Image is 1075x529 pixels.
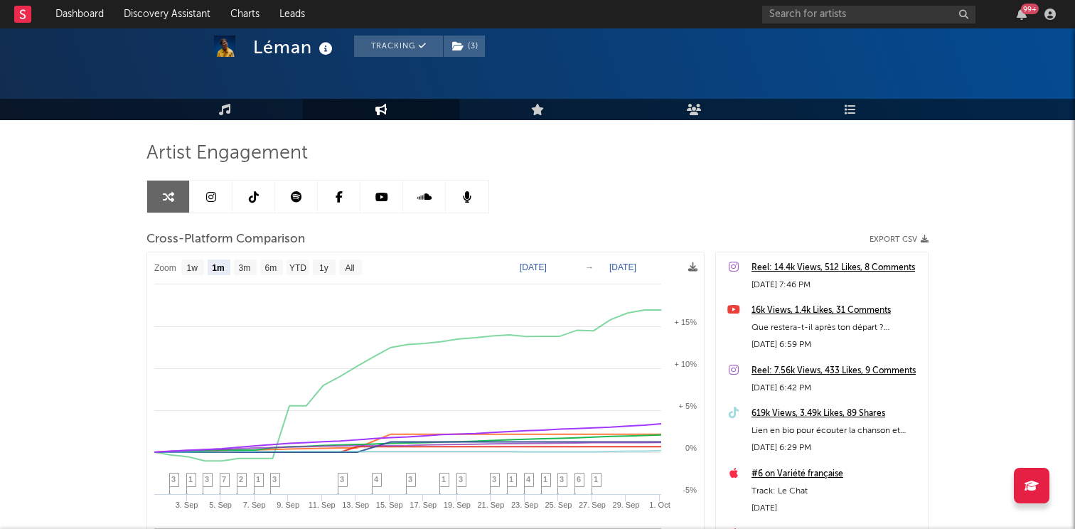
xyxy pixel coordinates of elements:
[253,36,336,59] div: Léman
[509,475,513,483] span: 1
[579,501,606,509] text: 27. Sep
[752,500,921,517] div: [DATE]
[683,486,697,494] text: -5%
[239,475,243,483] span: 2
[443,36,486,57] span: ( 3 )
[613,501,640,509] text: 29. Sep
[222,475,226,483] span: 7
[492,475,496,483] span: 3
[374,475,378,483] span: 4
[577,475,581,483] span: 6
[752,336,921,353] div: [DATE] 6:59 PM
[444,36,485,57] button: (3)
[545,501,572,509] text: 25. Sep
[319,263,328,273] text: 1y
[277,501,299,509] text: 9. Sep
[459,475,463,483] span: 3
[752,405,921,422] a: 619k Views, 3.49k Likes, 89 Shares
[585,262,594,272] text: →
[520,262,547,272] text: [DATE]
[477,501,504,509] text: 21. Sep
[289,263,306,273] text: YTD
[752,363,921,380] a: Reel: 7.56k Views, 433 Likes, 9 Comments
[243,501,266,509] text: 7. Sep
[870,235,929,244] button: Export CSV
[675,360,697,368] text: + 10%
[1021,4,1039,14] div: 99 +
[212,263,224,273] text: 1m
[444,501,471,509] text: 19. Sep
[309,501,336,509] text: 11. Sep
[442,475,446,483] span: 1
[752,380,921,397] div: [DATE] 6:42 PM
[752,483,921,500] div: Track: Le Chat
[752,466,921,483] a: #6 on Variété française
[609,262,636,272] text: [DATE]
[256,475,260,483] span: 1
[146,231,305,248] span: Cross-Platform Comparison
[752,319,921,336] div: Que restera-t-il après ton départ ? #newmusic #popmusic #lechat
[340,475,344,483] span: 3
[511,501,538,509] text: 23. Sep
[154,263,176,273] text: Zoom
[543,475,547,483] span: 1
[188,475,193,483] span: 1
[526,475,530,483] span: 4
[272,475,277,483] span: 3
[679,402,697,410] text: + 5%
[594,475,598,483] span: 1
[342,501,369,509] text: 13. Sep
[762,6,975,23] input: Search for artists
[675,318,697,326] text: + 15%
[176,501,198,509] text: 3. Sep
[205,475,209,483] span: 3
[354,36,443,57] button: Tracking
[146,145,308,162] span: Artist Engagement
[752,302,921,319] a: 16k Views, 1.4k Likes, 31 Comments
[265,263,277,273] text: 6m
[752,422,921,439] div: Lien en bio pour écouter la chanson et précommander l’album 🐈‍⬛💿🎁 ⚠️ les places pour la Cigale pa...
[171,475,176,483] span: 3
[752,439,921,456] div: [DATE] 6:29 PM
[685,444,697,452] text: 0%
[649,501,670,509] text: 1. Oct
[239,263,251,273] text: 3m
[408,475,412,483] span: 3
[209,501,232,509] text: 5. Sep
[410,501,437,509] text: 17. Sep
[752,277,921,294] div: [DATE] 7:46 PM
[376,501,403,509] text: 15. Sep
[560,475,564,483] span: 3
[1017,9,1027,20] button: 99+
[187,263,198,273] text: 1w
[345,263,354,273] text: All
[752,260,921,277] a: Reel: 14.4k Views, 512 Likes, 8 Comments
